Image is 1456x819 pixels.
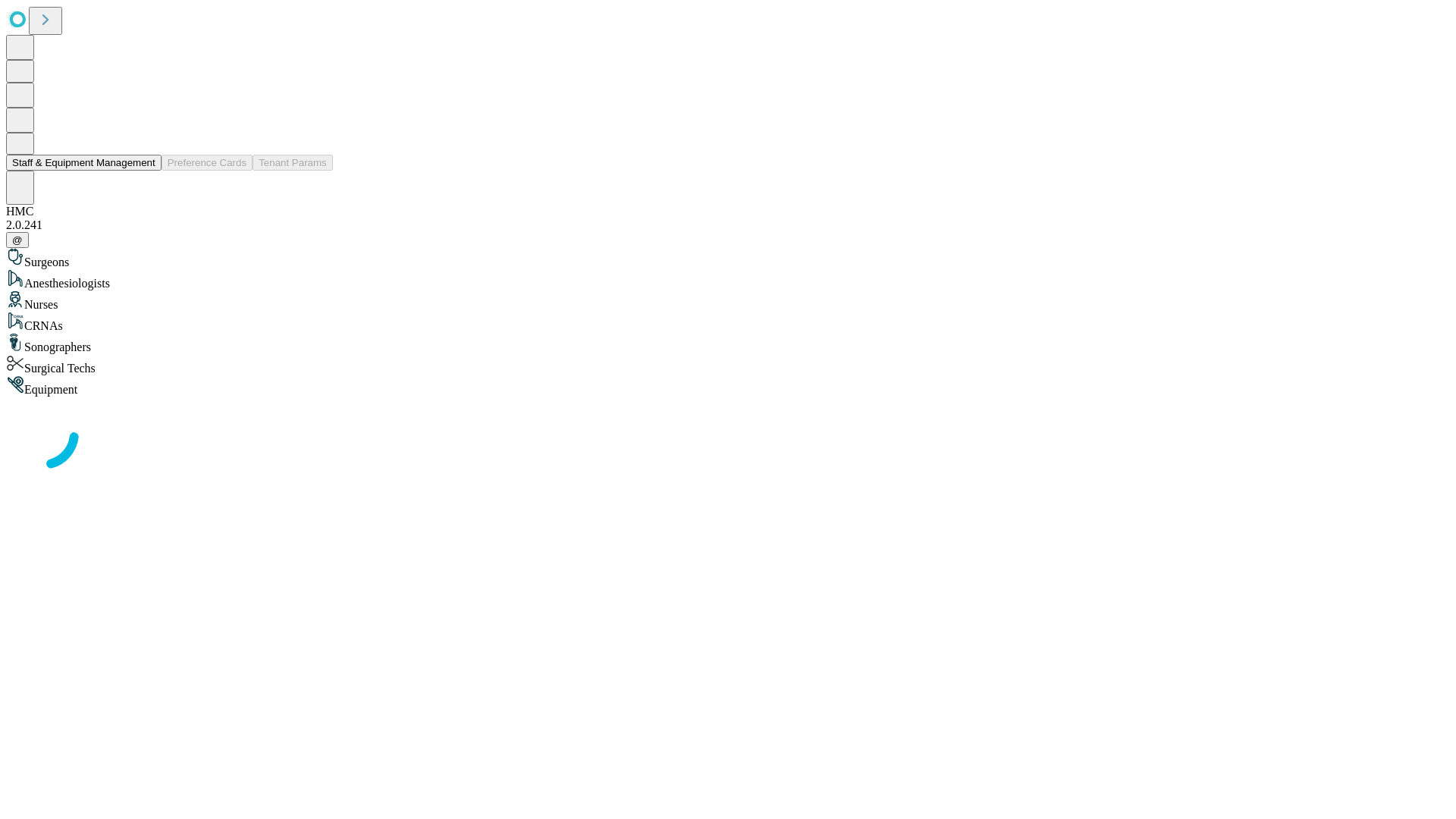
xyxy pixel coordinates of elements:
[12,234,23,246] span: @
[6,354,1450,375] div: Surgical Techs
[6,248,1450,269] div: Surgeons
[6,269,1450,290] div: Anesthesiologists
[6,375,1450,397] div: Equipment
[6,290,1450,312] div: Nurses
[162,155,253,171] button: Preference Cards
[6,218,1450,232] div: 2.0.241
[253,155,333,171] button: Tenant Params
[6,155,162,171] button: Staff & Equipment Management
[6,232,29,248] button: @
[6,333,1450,354] div: Sonographers
[6,205,1450,218] div: HMC
[6,312,1450,333] div: CRNAs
